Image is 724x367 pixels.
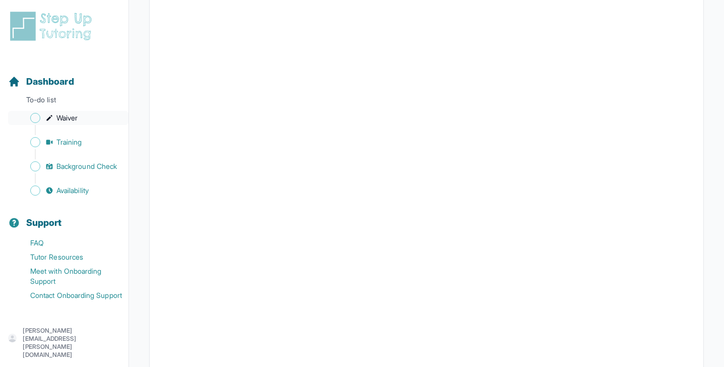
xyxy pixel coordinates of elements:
a: Tutor Resources [8,250,128,264]
span: Support [26,216,62,230]
p: To-do list [4,95,124,109]
a: Waiver [8,111,128,125]
button: [PERSON_NAME][EMAIL_ADDRESS][PERSON_NAME][DOMAIN_NAME] [8,327,120,359]
span: Waiver [56,113,78,123]
button: Dashboard [4,58,124,93]
span: Availability [56,186,89,196]
a: Dashboard [8,75,74,89]
a: Background Check [8,159,128,173]
a: Contact Onboarding Support [8,288,128,302]
span: Background Check [56,161,117,171]
span: Training [56,137,82,147]
button: Support [4,200,124,234]
img: logo [8,10,98,42]
p: [PERSON_NAME][EMAIL_ADDRESS][PERSON_NAME][DOMAIN_NAME] [23,327,120,359]
a: FAQ [8,236,128,250]
a: Training [8,135,128,149]
a: Availability [8,183,128,198]
a: Meet with Onboarding Support [8,264,128,288]
span: Dashboard [26,75,74,89]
